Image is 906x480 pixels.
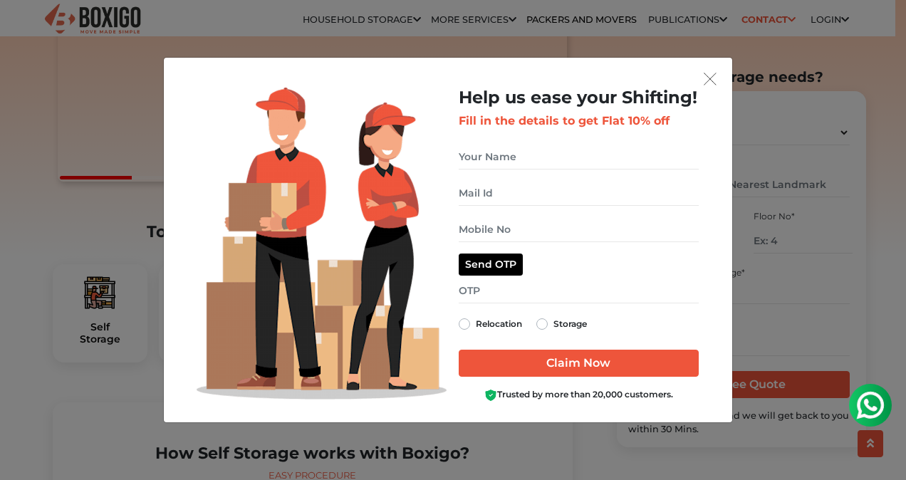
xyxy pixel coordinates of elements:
input: OTP [459,278,699,303]
label: Relocation [476,315,522,333]
input: Mobile No [459,217,699,242]
h3: Fill in the details to get Flat 10% off [459,114,699,127]
img: exit [704,73,717,85]
h2: Help us ease your Shifting! [459,88,699,108]
label: Storage [553,315,587,333]
img: Lead Welcome Image [197,88,447,400]
input: Claim Now [459,350,699,377]
button: Send OTP [459,254,523,276]
input: Mail Id [459,181,699,206]
img: whatsapp-icon.svg [14,14,43,43]
div: Trusted by more than 20,000 customers. [459,388,699,402]
input: Your Name [459,145,699,169]
img: Boxigo Customer Shield [484,389,497,402]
